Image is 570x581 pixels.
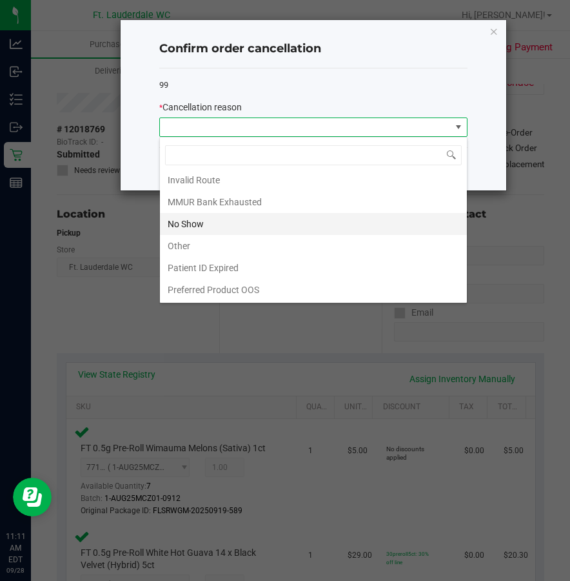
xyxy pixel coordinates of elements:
[160,279,467,301] li: Preferred Product OOS
[160,213,467,235] li: No Show
[159,80,168,90] span: 99
[160,169,467,191] li: Invalid Route
[159,41,467,57] h4: Confirm order cancellation
[160,257,467,279] li: Patient ID Expired
[13,478,52,516] iframe: Resource center
[489,23,498,39] button: Close
[160,235,467,257] li: Other
[162,102,242,112] span: Cancellation reason
[160,191,467,213] li: MMUR Bank Exhausted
